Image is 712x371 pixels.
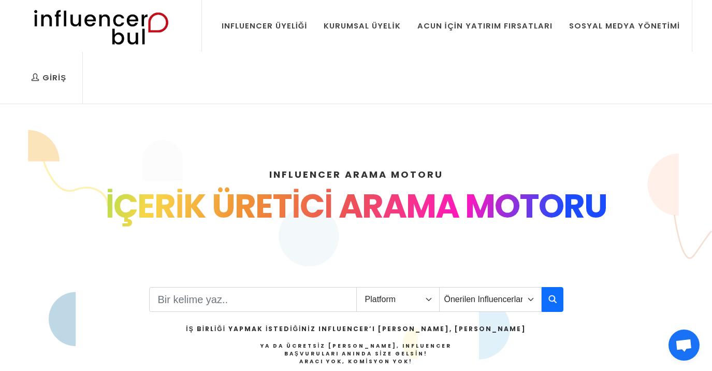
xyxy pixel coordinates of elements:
div: Kurumsal Üyelik [324,20,400,32]
div: Sosyal Medya Yönetimi [569,20,680,32]
div: İÇERİK ÜRETİCİ ARAMA MOTORU [67,181,645,231]
strong: Aracı Yok, Komisyon Yok! [299,358,413,365]
h2: İş Birliği Yapmak İstediğiniz Influencer’ı [PERSON_NAME], [PERSON_NAME] [186,324,526,334]
div: Acun İçin Yatırım Fırsatları [417,20,553,32]
div: Influencer Üyeliği [222,20,308,32]
input: Search [149,287,357,312]
h4: Ya da Ücretsiz [PERSON_NAME], Influencer Başvuruları Anında Size Gelsin! [186,342,526,365]
h4: INFLUENCER ARAMA MOTORU [67,167,645,181]
div: Giriş [31,72,66,83]
div: Açık sohbet [669,330,700,361]
a: Giriş [23,52,74,104]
